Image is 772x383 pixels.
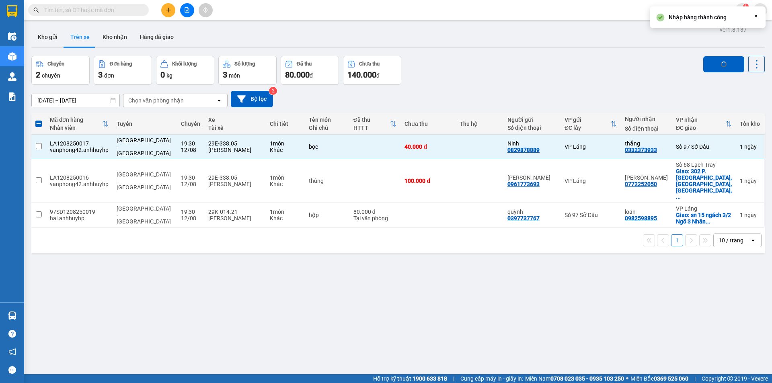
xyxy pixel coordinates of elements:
[672,113,736,135] th: Toggle SortBy
[343,56,401,85] button: Chưa thu140.000đ
[525,374,624,383] span: Miền Nam
[8,330,16,338] span: question-circle
[625,209,668,215] div: loan
[8,92,16,101] img: solution-icon
[625,125,668,132] div: Số điện thoại
[31,27,64,47] button: Kho gửi
[753,3,767,17] button: caret-down
[184,7,190,13] span: file-add
[181,121,200,127] div: Chuyến
[625,181,657,187] div: 0772252050
[683,5,735,15] span: hai.anhhuyhp
[353,209,397,215] div: 80.000 đ
[625,140,668,147] div: thắng
[117,205,171,225] span: [GEOGRAPHIC_DATA] - [GEOGRAPHIC_DATA]
[50,215,109,221] div: hai.anhhuyhp
[740,178,760,184] div: 1
[744,143,757,150] span: ngày
[32,94,119,107] input: Select a date range.
[285,70,310,80] span: 80.000
[671,234,683,246] button: 1
[281,56,339,85] button: Đã thu80.000đ
[309,178,345,184] div: thùng
[133,27,180,47] button: Hàng đã giao
[297,61,312,67] div: Đã thu
[404,121,451,127] div: Chưa thu
[309,125,345,131] div: Ghi chú
[270,140,301,147] div: 1 món
[203,7,208,13] span: aim
[654,375,688,382] strong: 0369 525 060
[507,209,556,215] div: quỳnh
[507,181,540,187] div: 0961773693
[404,178,451,184] div: 100.000 đ
[676,125,725,131] div: ĐC giao
[625,116,668,122] div: Người nhận
[50,209,109,215] div: 97SD1208250019
[676,194,681,200] span: ...
[172,61,197,67] div: Khối lượng
[753,13,759,19] svg: Close
[181,147,200,153] div: 12/08
[561,113,621,135] th: Toggle SortBy
[270,215,301,221] div: Khác
[270,181,301,187] div: Khác
[453,374,454,383] span: |
[7,5,17,17] img: logo-vxr
[550,375,624,382] strong: 0708 023 035 - 0935 103 250
[161,3,175,17] button: plus
[269,87,277,95] sup: 2
[625,147,657,153] div: 0332373933
[50,181,109,187] div: vanphong42.anhhuyhp
[743,4,749,9] sup: 1
[50,174,109,181] div: LA1208250016
[50,125,102,131] div: Nhân viên
[507,147,540,153] div: 0829878889
[376,72,380,79] span: đ
[8,348,16,356] span: notification
[676,117,725,123] div: VP nhận
[64,27,96,47] button: Trên xe
[31,56,90,85] button: Chuyến2chuyến
[630,374,688,383] span: Miền Bắc
[117,137,171,156] span: [GEOGRAPHIC_DATA] - [GEOGRAPHIC_DATA]
[565,125,610,131] div: ĐC lấy
[565,212,617,218] div: Số 97 Sở Dầu
[46,113,113,135] th: Toggle SortBy
[36,70,40,80] span: 2
[359,61,380,67] div: Chưa thu
[373,374,447,383] span: Hỗ trợ kỹ thuật:
[676,205,732,212] div: VP Láng
[565,178,617,184] div: VP Láng
[47,61,64,67] div: Chuyến
[117,121,172,127] div: Tuyến
[565,117,610,123] div: VP gửi
[270,209,301,215] div: 1 món
[231,91,273,107] button: Bộ lọc
[181,174,200,181] div: 19:30
[104,72,114,79] span: đơn
[270,147,301,153] div: Khác
[33,7,39,13] span: search
[703,56,744,72] button: loading Nhập hàng
[507,140,556,147] div: Ninh
[706,218,710,225] span: ...
[676,143,732,150] div: Số 97 Sở Dầu
[208,181,262,187] div: [PERSON_NAME]
[42,72,60,79] span: chuyến
[8,32,16,41] img: warehouse-icon
[460,374,523,383] span: Cung cấp máy in - giấy in:
[8,366,16,374] span: message
[98,70,103,80] span: 3
[626,377,628,380] span: ⚪️
[353,125,390,131] div: HTTT
[216,97,222,104] svg: open
[181,181,200,187] div: 12/08
[208,140,262,147] div: 29E-338.05
[270,121,301,127] div: Chi tiết
[676,212,732,225] div: Giao: sn 15 ngách 3/2 Ngõ 3 Nhân Hòa, Nhân Chính, Thanh Xuân, Hà Nội, Việt Nam
[208,125,262,131] div: Tài xế
[719,236,743,244] div: 10 / trang
[180,3,194,17] button: file-add
[94,56,152,85] button: Đơn hàng3đơn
